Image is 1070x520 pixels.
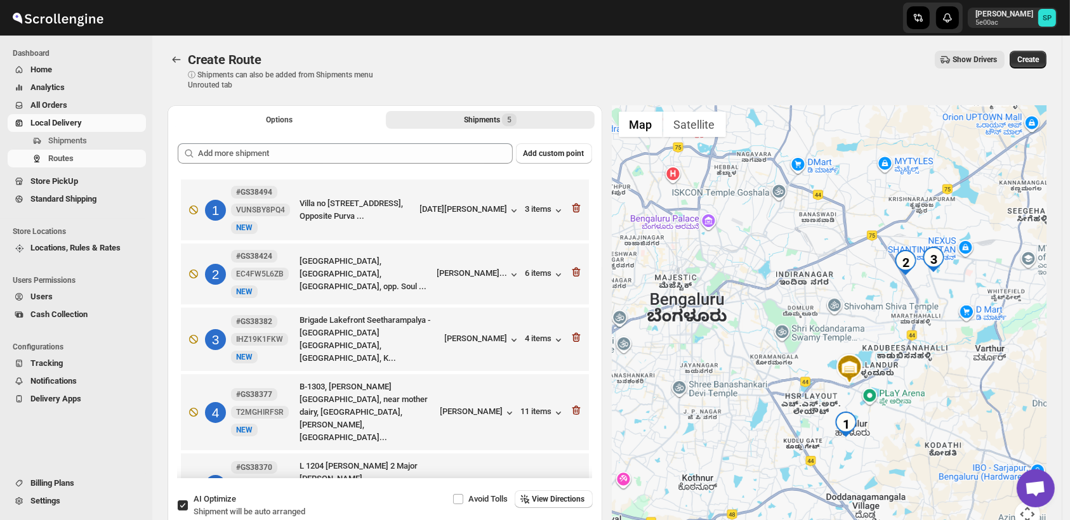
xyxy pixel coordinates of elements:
button: Tracking [8,354,146,372]
button: Shipments [8,132,146,150]
text: SP [1043,14,1052,22]
div: 2 [893,250,918,275]
span: Create Route [188,52,261,67]
button: View Directions [515,490,593,508]
span: Notifications [30,376,77,386]
b: #GS38424 [236,252,272,261]
span: Add custom point [524,148,585,159]
div: Open chat [1017,469,1055,507]
div: 3 [205,329,226,350]
span: Store Locations [13,226,146,237]
button: Notifications [8,372,146,390]
div: [GEOGRAPHIC_DATA], [GEOGRAPHIC_DATA], [GEOGRAPHIC_DATA], opp. Soul ... [300,255,432,293]
span: Avoid Tolls [469,494,508,504]
button: Users [8,288,146,306]
button: Create [1010,51,1047,68]
span: Cash Collection [30,309,88,319]
span: AI Optimize [194,494,236,504]
span: Store PickUp [30,176,78,186]
button: Routes [168,51,185,68]
button: [DATE][PERSON_NAME] [420,204,520,217]
b: #GS38382 [236,317,272,326]
span: Users [30,292,53,301]
p: [PERSON_NAME] [975,9,1033,19]
button: Billing Plans [8,474,146,492]
button: [PERSON_NAME]... [437,268,520,281]
button: Show Drivers [935,51,1005,68]
span: Show Drivers [953,55,997,65]
p: ⓘ Shipments can also be added from Shipments menu Unrouted tab [188,70,388,90]
img: ScrollEngine [10,2,105,34]
span: T2MGHIRFSR [236,407,284,417]
div: B-1303, [PERSON_NAME][GEOGRAPHIC_DATA], near mother dairy, [GEOGRAPHIC_DATA], [PERSON_NAME], [GEO... [300,380,435,444]
button: Add custom point [516,143,592,164]
span: IHZ19K1FKW [236,334,283,344]
span: Create [1017,55,1039,65]
button: Analytics [8,79,146,96]
button: All Orders [8,96,146,114]
button: [PERSON_NAME] [445,334,520,346]
span: NEW [236,287,253,296]
div: 3 [921,247,946,272]
button: 6 items [525,268,565,281]
button: 3 items [525,204,565,217]
button: 11 items [521,406,565,419]
div: L 1204 [PERSON_NAME] 2 Major [PERSON_NAME][GEOGRAPHIC_DATA], [GEOGRAPHIC_DATA]... [300,460,440,510]
span: Tracking [30,358,63,368]
button: 4 items [525,334,565,346]
p: 5e00ac [975,19,1033,27]
span: Local Delivery [30,118,82,127]
b: #GS38370 [236,463,272,472]
div: Villa no [STREET_ADDRESS], Opposite Purva ... [300,197,415,223]
div: Brigade Lakefront Seetharampalya - [GEOGRAPHIC_DATA] [GEOGRAPHIC_DATA], [GEOGRAPHIC_DATA], K... [300,314,440,365]
span: NEW [236,223,253,232]
button: All Route Options [175,111,383,129]
span: Dashboard [13,48,146,58]
button: Show satellite imagery [663,112,726,137]
button: Locations, Rules & Rates [8,239,146,257]
span: Users Permissions [13,275,146,285]
button: Delivery Apps [8,390,146,408]
span: Delivery Apps [30,394,81,403]
div: [PERSON_NAME]... [437,268,508,278]
span: Configurations [13,342,146,352]
div: 5 [205,475,226,496]
div: 4 [205,402,226,423]
b: #GS38377 [236,390,272,399]
span: 5 [507,115,512,125]
span: All Orders [30,100,67,110]
div: Shipments [464,114,517,126]
span: Home [30,65,52,74]
span: Routes [48,153,74,163]
button: Home [8,61,146,79]
span: Sulakshana Pundle [1038,9,1056,27]
span: NEW [236,426,253,434]
input: Add more shipment [198,143,513,164]
div: 1 [205,200,226,221]
div: Selected Shipments [168,133,602,483]
div: 2 [205,264,226,285]
span: EC4FW5L6ZB [236,269,284,279]
button: Settings [8,492,146,510]
span: Billing Plans [30,478,74,488]
span: Shipment will be auto arranged [194,507,305,516]
span: View Directions [532,494,585,504]
span: Shipments [48,136,87,145]
b: #GS38494 [236,188,272,197]
button: Cash Collection [8,306,146,323]
button: User menu [968,8,1057,28]
button: Routes [8,150,146,167]
span: Settings [30,496,60,505]
span: Options [266,115,293,125]
span: NEW [236,353,253,361]
div: 1 [833,412,859,437]
span: Locations, Rules & Rates [30,243,121,252]
button: [PERSON_NAME] [440,406,516,419]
